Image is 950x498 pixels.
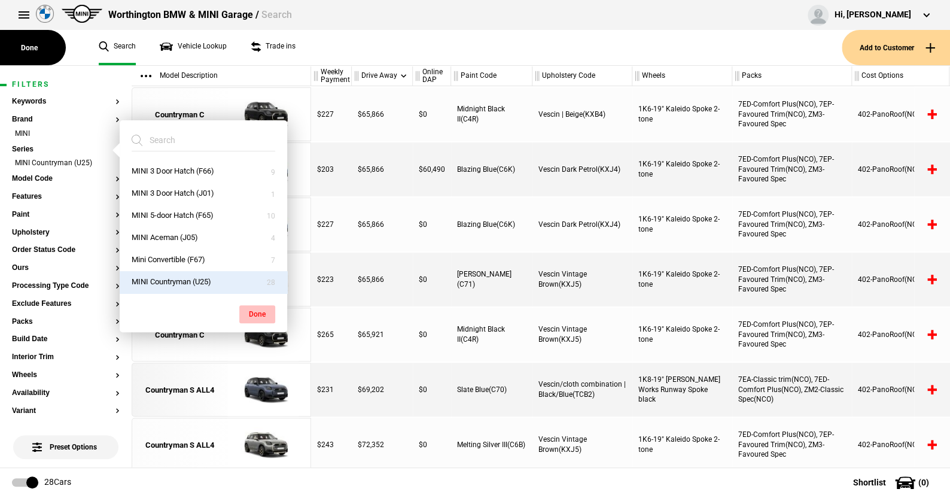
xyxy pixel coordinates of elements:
div: 1K8-19" [PERSON_NAME] Works Runway Spoke black [632,363,732,417]
button: MINI Countryman (U25) [120,271,287,293]
a: Vehicle Lookup [160,30,227,65]
div: Countryman C [155,110,205,120]
div: $265 [311,308,352,362]
div: 7ED-Comfort Plus(NCO), 7EP-Favoured Trim(NCO), ZM3-Favoured Spec [732,87,852,141]
span: Preset Options [35,428,97,451]
section: Variant [12,407,120,425]
a: Countryman C [138,88,221,142]
div: Cost Options [852,66,949,86]
button: Mini Convertible (F67) [120,249,287,271]
h1: Filters [12,81,120,89]
div: Packs [732,66,851,86]
div: 402-PanoRoof(NCO) [852,308,949,362]
button: Done [239,305,275,323]
button: Interior Trim [12,353,120,362]
button: MINI 5-door Hatch (F65) [120,205,287,227]
section: Features [12,193,120,211]
div: 7EA-Classic trim(NCO), 7ED-Comfort Plus(NCO), ZM2-Classic Spec(NCO) [732,363,852,417]
section: Upholstery [12,229,120,247]
div: $65,866 [352,142,413,196]
section: BrandMINI [12,116,120,145]
div: 28 Cars [44,476,71,488]
section: Paint [12,211,120,229]
button: MINI 3 Door Hatch (J01) [120,183,287,205]
div: $0 [413,253,451,306]
img: cosySec [221,88,305,142]
div: Model Description [132,66,310,86]
div: $0 [413,198,451,251]
button: MINI 3 Door Hatch (F66) [120,160,287,183]
div: $69,202 [352,363,413,417]
li: MINI Countryman (U25) [12,158,120,170]
button: Model Code [12,175,120,183]
div: 1K6-19" Kaleido Spoke 2-tone [632,253,732,306]
div: Countryman S ALL4 [145,440,214,451]
div: 1K6-19" Kaleido Spoke 2-tone [632,87,732,141]
div: $65,921 [352,308,413,362]
div: 402-PanoRoof(NCO) [852,198,949,251]
div: $227 [311,87,352,141]
input: Search [132,129,261,151]
div: Weekly Payment [311,66,351,86]
div: $0 [413,418,451,472]
section: Packs [12,318,120,336]
section: Interior Trim [12,353,120,371]
img: cosySec [221,418,305,472]
div: Blazing Blue(C6K) [451,142,532,196]
div: Paint Code [451,66,532,86]
span: ( 0 ) [918,478,929,487]
div: $0 [413,363,451,417]
img: bmw.png [36,5,54,23]
section: Wheels [12,371,120,389]
a: Countryman S ALL4 [138,363,221,417]
div: Vescin Vintage Brown(KXJ5) [532,253,632,306]
div: 402-PanoRoof(NCO) [852,418,949,472]
section: Model Code [12,175,120,193]
div: Melting Silver III(C6B) [451,418,532,472]
img: mini.png [62,5,102,23]
div: $65,866 [352,253,413,306]
div: 1K6-19" Kaleido Spoke 2-tone [632,198,732,251]
div: $60,490 [413,142,451,196]
div: Hi, [PERSON_NAME] [835,9,911,21]
div: $203 [311,142,352,196]
div: 7ED-Comfort Plus(NCO), 7EP-Favoured Trim(NCO), ZM3-Favoured Spec [732,308,852,362]
section: Exclude Features [12,300,120,318]
div: Countryman C [155,330,205,341]
button: Keywords [12,98,120,106]
button: Add to Customer [842,30,950,65]
div: Vescin/cloth combination | Black/Blue(TCB2) [532,363,632,417]
div: Blazing Blue(C6K) [451,198,532,251]
div: $65,866 [352,87,413,141]
div: Vescin Vintage Brown(KXJ5) [532,418,632,472]
section: Build Date [12,335,120,353]
div: $227 [311,198,352,251]
div: $65,866 [352,198,413,251]
div: Vescin Dark Petrol(KXJ4) [532,142,632,196]
div: 7ED-Comfort Plus(NCO), 7EP-Favoured Trim(NCO), ZM3-Favoured Spec [732,198,852,251]
section: Processing Type Code [12,282,120,300]
span: Shortlist [853,478,886,487]
div: Midnight Black II(C4R) [451,87,532,141]
a: Countryman C [138,308,221,362]
div: $72,352 [352,418,413,472]
div: Vescin Vintage Brown(KXJ5) [532,308,632,362]
a: Countryman S ALL4 [138,418,221,472]
div: $0 [413,308,451,362]
button: Brand [12,116,120,124]
div: $231 [311,363,352,417]
section: SeriesMINI Countryman (U25) [12,145,120,175]
img: cosySec [221,363,305,417]
div: Online DAP [413,66,450,86]
div: 402-PanoRoof(NCO) [852,363,949,417]
div: 7ED-Comfort Plus(NCO), 7EP-Favoured Trim(NCO), ZM3-Favoured Spec [732,253,852,306]
button: Processing Type Code [12,282,120,290]
div: 7ED-Comfort Plus(NCO), 7EP-Favoured Trim(NCO), ZM3-Favoured Spec [732,142,852,196]
div: Wheels [632,66,732,86]
div: 402-PanoRoof(NCO) [852,87,949,141]
a: Search [99,30,136,65]
button: Paint [12,211,120,219]
button: Ours [12,264,120,272]
section: Order Status Code [12,246,120,264]
button: Availability [12,389,120,397]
